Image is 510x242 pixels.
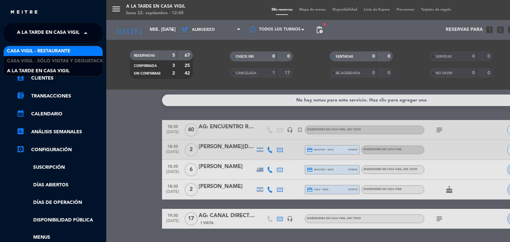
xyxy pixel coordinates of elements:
[17,127,25,135] i: assessment
[17,199,103,207] a: Días de Operación
[7,47,70,55] span: Casa Vigil - Restaurante
[17,145,25,153] i: settings_applications
[7,57,114,65] span: Casa Vigil - SÓLO Visitas y Degustaciones
[10,10,38,15] img: MEITRE
[17,181,103,189] a: Días abiertos
[17,109,25,117] i: calendar_month
[17,92,103,100] a: account_balance_walletTransacciones
[17,216,103,224] a: Disponibilidad pública
[17,234,103,241] a: Menus
[17,91,25,99] i: account_balance_wallet
[17,146,103,154] a: Configuración
[17,110,103,118] a: calendar_monthCalendario
[17,164,103,171] a: Suscripción
[17,26,80,40] span: A la tarde en Casa Vigil
[7,67,70,75] span: A la tarde en Casa Vigil
[17,74,25,82] i: account_box
[17,128,103,136] a: assessmentANÁLISIS SEMANALES
[17,74,103,82] a: account_boxClientes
